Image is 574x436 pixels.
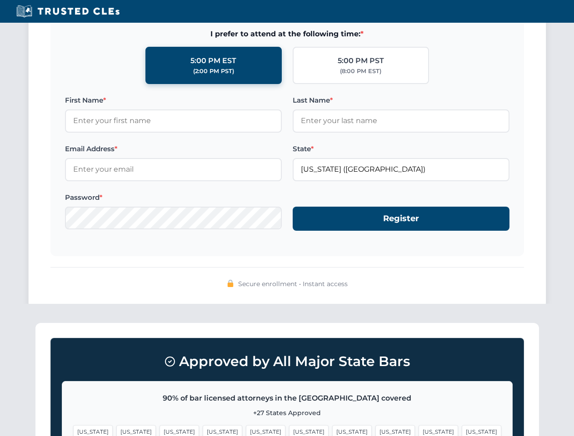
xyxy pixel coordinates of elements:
[338,55,384,67] div: 5:00 PM PST
[293,109,509,132] input: Enter your last name
[65,109,282,132] input: Enter your first name
[293,207,509,231] button: Register
[73,392,501,404] p: 90% of bar licensed attorneys in the [GEOGRAPHIC_DATA] covered
[340,67,381,76] div: (8:00 PM EST)
[14,5,122,18] img: Trusted CLEs
[193,67,234,76] div: (2:00 PM PST)
[65,144,282,154] label: Email Address
[65,192,282,203] label: Password
[62,349,513,374] h3: Approved by All Major State Bars
[190,55,236,67] div: 5:00 PM EST
[293,158,509,181] input: Florida (FL)
[227,280,234,287] img: 🔒
[293,95,509,106] label: Last Name
[293,144,509,154] label: State
[73,408,501,418] p: +27 States Approved
[65,28,509,40] span: I prefer to attend at the following time:
[65,95,282,106] label: First Name
[65,158,282,181] input: Enter your email
[238,279,348,289] span: Secure enrollment • Instant access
